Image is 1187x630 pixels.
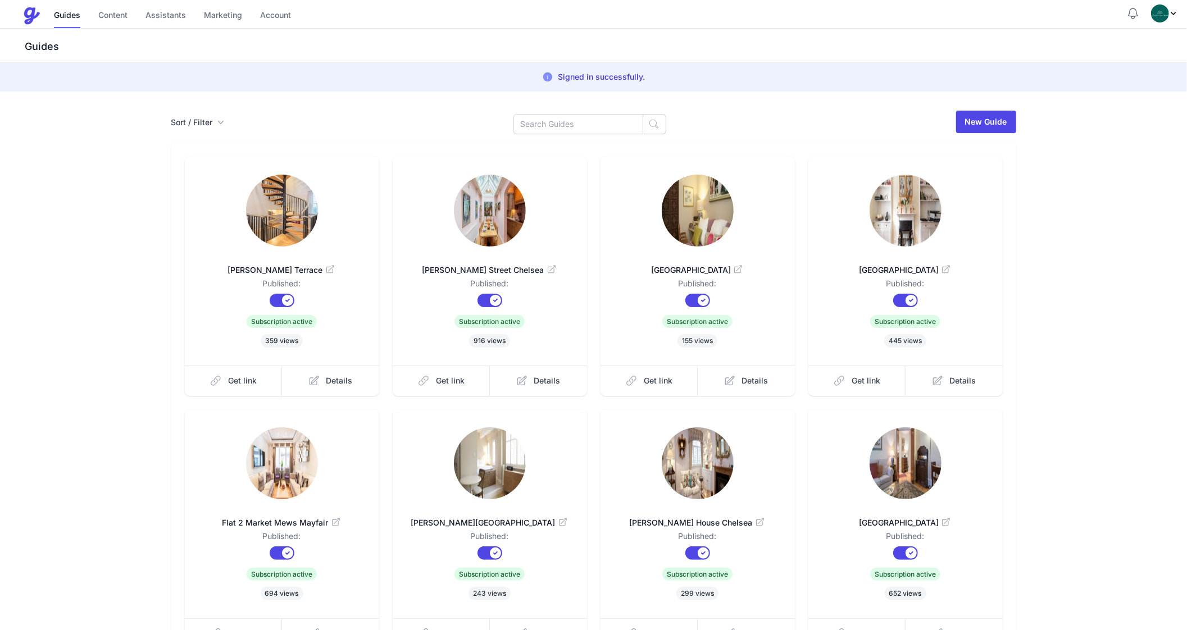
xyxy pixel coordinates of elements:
[411,504,569,531] a: [PERSON_NAME][GEOGRAPHIC_DATA]
[54,4,80,28] a: Guides
[884,334,926,348] span: 445 views
[644,375,672,386] span: Get link
[203,264,361,276] span: [PERSON_NAME] Terrace
[906,366,1003,396] a: Details
[261,334,303,348] span: 359 views
[950,375,976,386] span: Details
[618,531,777,546] dd: Published:
[662,175,734,246] img: 9b5v0ir1hdq8hllsqeesm40py5rd
[411,251,569,278] a: [PERSON_NAME] Street Chelsea
[454,175,526,246] img: wq8sw0j47qm6nw759ko380ndfzun
[203,504,361,531] a: Flat 2 Market Mews Mayfair
[601,366,698,396] a: Get link
[870,427,942,499] img: htmfqqdj5w74wrc65s3wna2sgno2
[826,278,985,294] dd: Published:
[454,568,525,581] span: Subscription active
[469,587,511,600] span: 243 views
[956,111,1016,133] a: New Guide
[22,40,1187,53] h3: Guides
[454,427,526,499] img: id17mszkkv9a5w23y0miri8fotce
[618,278,777,294] dd: Published:
[852,375,880,386] span: Get link
[662,568,733,581] span: Subscription active
[618,251,777,278] a: [GEOGRAPHIC_DATA]
[469,334,510,348] span: 916 views
[490,366,587,396] a: Details
[826,531,985,546] dd: Published:
[870,568,940,581] span: Subscription active
[662,427,734,499] img: qm23tyanh8llne9rmxzedgaebrr7
[203,517,361,528] span: Flat 2 Market Mews Mayfair
[204,4,242,28] a: Marketing
[534,375,561,386] span: Details
[618,264,777,276] span: [GEOGRAPHIC_DATA]
[698,366,795,396] a: Details
[662,315,733,328] span: Subscription active
[454,315,525,328] span: Subscription active
[393,366,490,396] a: Get link
[411,517,569,528] span: [PERSON_NAME][GEOGRAPHIC_DATA]
[808,366,906,396] a: Get link
[826,517,985,528] span: [GEOGRAPHIC_DATA]
[411,531,569,546] dd: Published:
[870,175,942,246] img: hdmgvwaq8kfuacaafu0ghkkjd0oq
[618,517,777,528] span: [PERSON_NAME] House Chelsea
[1126,7,1140,20] button: Notifications
[203,278,361,294] dd: Published:
[1151,4,1169,22] img: oovs19i4we9w73xo0bfpgswpi0cd
[885,587,926,600] span: 652 views
[247,568,317,581] span: Subscription active
[246,175,318,246] img: mtasz01fldrr9v8cnif9arsj44ov
[203,251,361,278] a: [PERSON_NAME] Terrace
[98,4,128,28] a: Content
[826,504,985,531] a: [GEOGRAPHIC_DATA]
[247,315,317,328] span: Subscription active
[677,334,717,348] span: 155 views
[742,375,768,386] span: Details
[411,264,569,276] span: [PERSON_NAME] Street Chelsea
[826,264,985,276] span: [GEOGRAPHIC_DATA]
[513,114,643,134] input: Search Guides
[228,375,257,386] span: Get link
[22,7,40,25] img: Guestive Guides
[558,71,645,83] p: Signed in successfully.
[203,531,361,546] dd: Published:
[261,587,303,600] span: 694 views
[826,251,985,278] a: [GEOGRAPHIC_DATA]
[326,375,353,386] span: Details
[260,4,291,28] a: Account
[411,278,569,294] dd: Published:
[282,366,379,396] a: Details
[145,4,186,28] a: Assistants
[618,504,777,531] a: [PERSON_NAME] House Chelsea
[171,117,224,128] button: Sort / Filter
[185,366,283,396] a: Get link
[676,587,718,600] span: 299 views
[436,375,465,386] span: Get link
[870,315,940,328] span: Subscription active
[1151,4,1178,22] div: Profile Menu
[246,427,318,499] img: xcoem7jyjxpu3fgtqe3kd93uc2z7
